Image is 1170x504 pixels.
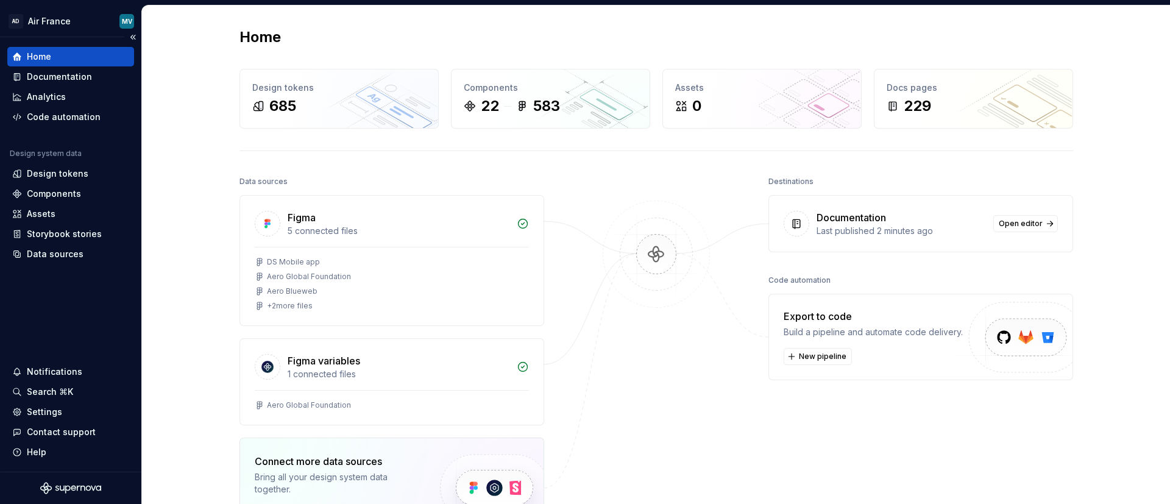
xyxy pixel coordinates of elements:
[27,111,101,123] div: Code automation
[7,362,134,382] button: Notifications
[7,224,134,244] a: Storybook stories
[784,348,852,365] button: New pipeline
[269,96,296,116] div: 685
[10,149,82,158] div: Design system data
[7,67,134,87] a: Documentation
[27,51,51,63] div: Home
[27,366,82,378] div: Notifications
[768,272,831,289] div: Code automation
[7,184,134,204] a: Components
[267,286,317,296] div: Aero Blueweb
[239,338,544,425] a: Figma variables1 connected filesAero Global Foundation
[784,309,963,324] div: Export to code
[239,173,288,190] div: Data sources
[288,225,509,237] div: 5 connected files
[7,244,134,264] a: Data sources
[255,454,419,469] div: Connect more data sources
[481,96,499,116] div: 22
[267,272,351,282] div: Aero Global Foundation
[817,225,986,237] div: Last published 2 minutes ago
[40,482,101,494] svg: Supernova Logo
[267,400,351,410] div: Aero Global Foundation
[799,352,846,361] span: New pipeline
[451,69,650,129] a: Components22583
[288,353,360,368] div: Figma variables
[267,301,313,311] div: + 2 more files
[464,82,637,94] div: Components
[692,96,701,116] div: 0
[887,82,1060,94] div: Docs pages
[27,406,62,418] div: Settings
[27,228,102,240] div: Storybook stories
[288,368,509,380] div: 1 connected files
[662,69,862,129] a: Assets0
[27,188,81,200] div: Components
[28,15,71,27] div: Air France
[255,471,419,495] div: Bring all your design system data together.
[675,82,849,94] div: Assets
[27,71,92,83] div: Documentation
[7,442,134,462] button: Help
[904,96,931,116] div: 229
[252,82,426,94] div: Design tokens
[27,446,46,458] div: Help
[7,107,134,127] a: Code automation
[874,69,1073,129] a: Docs pages229
[2,8,139,34] button: ADAir FranceMV
[768,173,814,190] div: Destinations
[27,426,96,438] div: Contact support
[27,208,55,220] div: Assets
[999,219,1043,229] span: Open editor
[7,47,134,66] a: Home
[7,87,134,107] a: Analytics
[27,248,83,260] div: Data sources
[239,69,439,129] a: Design tokens685
[27,386,73,398] div: Search ⌘K
[993,215,1058,232] a: Open editor
[267,257,320,267] div: DS Mobile app
[7,382,134,402] button: Search ⌘K
[239,27,281,47] h2: Home
[7,164,134,183] a: Design tokens
[239,195,544,326] a: Figma5 connected filesDS Mobile appAero Global FoundationAero Blueweb+2more files
[27,91,66,103] div: Analytics
[124,29,141,46] button: Collapse sidebar
[122,16,132,26] div: MV
[7,204,134,224] a: Assets
[784,326,963,338] div: Build a pipeline and automate code delivery.
[817,210,886,225] div: Documentation
[533,96,560,116] div: 583
[288,210,316,225] div: Figma
[27,168,88,180] div: Design tokens
[9,14,23,29] div: AD
[7,402,134,422] a: Settings
[7,422,134,442] button: Contact support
